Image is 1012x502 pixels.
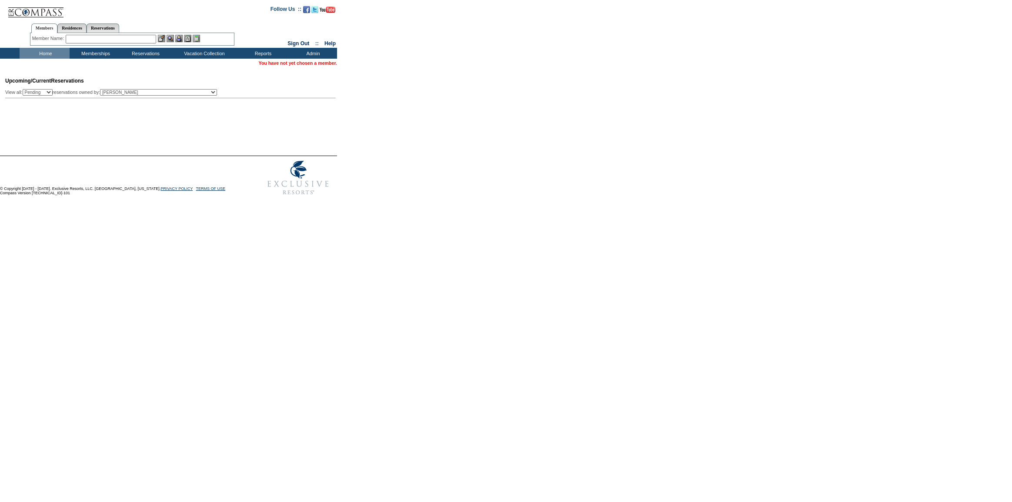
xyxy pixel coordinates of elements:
[193,35,200,42] img: b_calculator.gif
[31,23,58,33] a: Members
[175,35,183,42] img: Impersonate
[32,35,66,42] div: Member Name:
[311,6,318,13] img: Follow us on Twitter
[259,156,337,199] img: Exclusive Resorts
[303,9,310,14] a: Become our fan on Facebook
[184,35,191,42] img: Reservations
[237,48,287,59] td: Reports
[196,186,226,191] a: TERMS OF USE
[5,78,51,84] span: Upcoming/Current
[120,48,170,59] td: Reservations
[271,5,301,16] td: Follow Us ::
[20,48,70,59] td: Home
[70,48,120,59] td: Memberships
[5,89,221,96] div: View all: reservations owned by:
[158,35,165,42] img: b_edit.gif
[5,78,84,84] span: Reservations
[315,40,319,47] span: ::
[259,60,337,66] span: You have not yet chosen a member.
[160,186,193,191] a: PRIVACY POLICY
[320,9,335,14] a: Subscribe to our YouTube Channel
[87,23,119,33] a: Reservations
[287,48,337,59] td: Admin
[287,40,309,47] a: Sign Out
[324,40,336,47] a: Help
[311,9,318,14] a: Follow us on Twitter
[57,23,87,33] a: Residences
[320,7,335,13] img: Subscribe to our YouTube Channel
[170,48,237,59] td: Vacation Collection
[303,6,310,13] img: Become our fan on Facebook
[167,35,174,42] img: View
